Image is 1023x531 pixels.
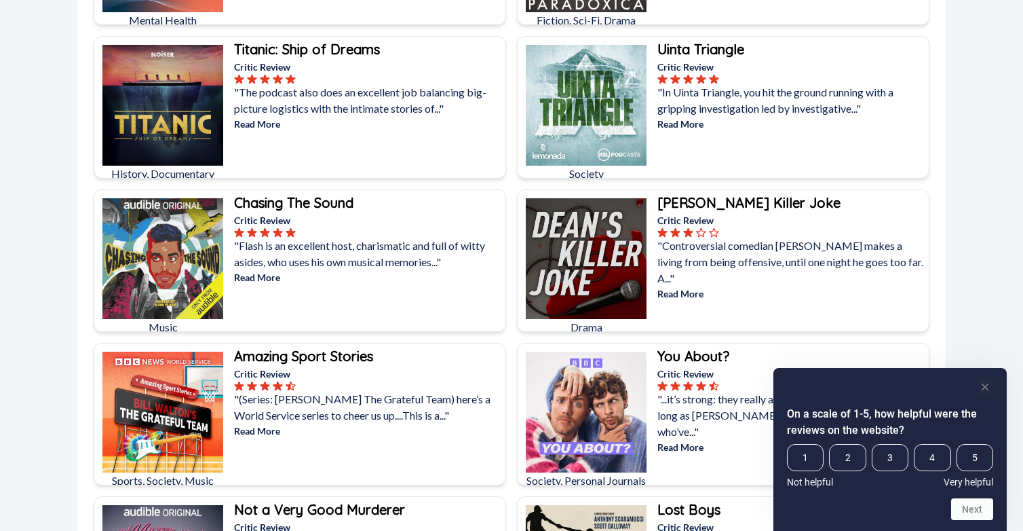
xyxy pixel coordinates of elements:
[102,198,223,319] img: Chasing The Sound
[657,367,926,381] p: Critic Review
[657,194,841,211] b: [PERSON_NAME] Killer Joke
[657,84,926,117] p: "In Uinta Triangle, you hit the ground running with a gripping investigation led by investigative...
[657,117,926,131] p: Read More
[234,501,405,518] b: Not a Very Good Murderer
[102,45,223,166] img: Titanic: Ship of Dreams
[951,498,993,520] button: Next question
[94,189,506,332] a: Chasing The SoundMusicChasing The SoundCritic Review"Flash is an excellent host, charismatic and ...
[657,238,926,287] p: "Controversial comedian [PERSON_NAME] makes a living from being offensive, until one night he goe...
[526,166,646,182] p: Society
[526,473,646,489] p: Society, Personal Journals
[829,444,866,471] span: 2
[872,444,908,471] span: 3
[234,238,503,270] p: "Flash is an excellent host, charismatic and full of witty asides, who uses his own musical memor...
[657,41,744,58] b: Uinta Triangle
[657,60,926,74] p: Critic Review
[517,189,929,332] a: Dean's Killer JokeDrama[PERSON_NAME] Killer JokeCritic Review"Controversial comedian [PERSON_NAME...
[102,12,223,29] p: Mental Health
[914,444,950,471] span: 4
[657,348,729,365] b: You About?
[787,477,833,488] span: Not helpful
[977,379,993,395] button: Hide survey
[234,348,373,365] b: Amazing Sport Stories
[657,287,926,301] p: Read More
[234,117,503,131] p: Read More
[234,424,503,438] p: Read More
[234,270,503,285] p: Read More
[657,391,926,440] p: "...it’s strong: they really are friends, of ﻿seven years (not as long as [PERSON_NAME] and [PERS...
[102,319,223,335] p: Music
[94,36,506,179] a: Titanic: Ship of DreamsHistory, DocumentaryTitanic: Ship of DreamsCritic Review"The podcast also ...
[787,379,993,520] div: On a scale of 1-5, how helpful were the reviews on the website? Select an option from 1 to 5, wit...
[526,352,646,473] img: You About?
[957,444,993,471] span: 5
[526,45,646,166] img: Uinta Triangle
[517,343,929,486] a: You About?Society, Personal JournalsYou About?Critic Review"...it’s strong: they really are frien...
[787,406,993,439] h2: On a scale of 1-5, how helpful were the reviews on the website? Select an option from 1 to 5, wit...
[234,391,503,424] p: "(Series: [PERSON_NAME] The Grateful Team) here’s a World Service series to cheer us up....This i...
[102,352,223,473] img: Amazing Sport Stories
[102,166,223,182] p: History, Documentary
[102,473,223,489] p: Sports, Society, Music
[526,319,646,335] p: Drama
[944,477,993,488] span: Very helpful
[517,36,929,179] a: Uinta TriangleSocietyUinta TriangleCritic Review"In Uinta Triangle, you hit the ground running wi...
[234,60,503,74] p: Critic Review
[787,444,824,471] span: 1
[657,501,720,518] b: Lost Boys
[787,444,993,488] div: On a scale of 1-5, how helpful were the reviews on the website? Select an option from 1 to 5, wit...
[234,213,503,227] p: Critic Review
[234,84,503,117] p: "The podcast also does an excellent job balancing big-picture logistics with the intimate stories...
[657,213,926,227] p: Critic Review
[234,367,503,381] p: Critic Review
[657,440,926,454] p: Read More
[526,198,646,319] img: Dean's Killer Joke
[526,12,646,29] p: Fiction, Sci-Fi, Drama
[234,194,353,211] b: Chasing The Sound
[234,41,380,58] b: Titanic: Ship of Dreams
[94,343,506,486] a: Amazing Sport StoriesSports, Society, MusicAmazing Sport StoriesCritic Review"(Series: [PERSON_NA...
